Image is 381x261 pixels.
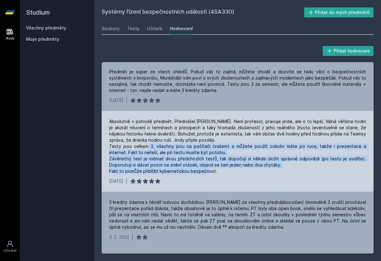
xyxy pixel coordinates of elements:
[109,234,129,240] div: 3. 2. 2022
[147,22,162,35] a: Učitelé
[102,22,120,35] a: Soubory
[126,97,127,103] div: |
[109,178,123,184] div: [DATE]
[127,25,140,32] div: Testy
[109,69,366,94] div: Předmět je super ze všech ohledů. Pokud vás to zajímá, můžete chodit a dozvíte se řadu věcí o bez...
[109,118,366,174] div: Absolutně v pohodě předmět. Přednášel [PERSON_NAME]. Není profesor, pracuje jinde, ale o to lepší...
[323,46,374,56] button: Přidat hodnocení
[109,97,123,103] div: [DATE]
[1,237,19,256] a: Uživatel
[102,25,120,32] div: Soubory
[170,22,193,35] a: Hodnocení
[132,234,133,240] div: |
[26,36,59,42] span: Moje předměty
[6,36,15,41] div: Study
[170,25,193,32] div: Hodnocení
[3,248,16,253] div: Uživatel
[304,7,374,17] button: Přidat do mých předmětů
[26,25,66,30] a: Všechny předměty
[147,25,162,32] div: Učitelé
[127,22,140,35] a: Testy
[1,25,19,44] a: Study
[126,178,127,184] div: |
[109,199,366,230] div: 3 kredity zdarma s téměř nulovou docházkou. [PERSON_NAME] za všechny přednáškocvičení (minimálně ...
[102,7,304,17] h2: Systémy řízení bezpečnostních událostí (4SA330)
